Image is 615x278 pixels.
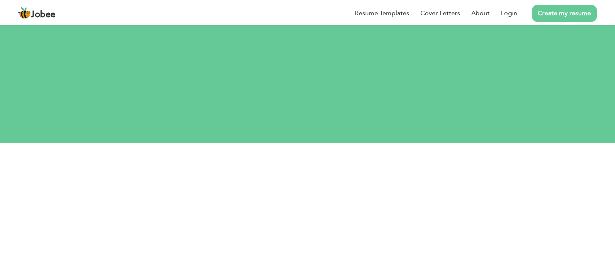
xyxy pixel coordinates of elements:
[532,5,597,22] a: Create my resume
[31,10,56,19] span: Jobee
[501,8,517,18] a: Login
[355,8,409,18] a: Resume Templates
[471,8,490,18] a: About
[18,7,31,20] img: jobee.io
[18,7,56,20] a: Jobee
[420,8,460,18] a: Cover Letters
